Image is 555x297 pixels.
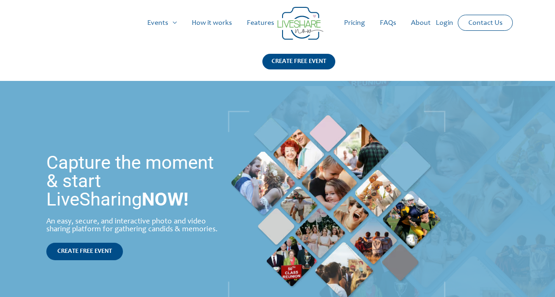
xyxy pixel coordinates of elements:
[57,248,112,255] span: CREATE FREE EVENT
[46,243,123,260] a: CREATE FREE EVENT
[142,188,189,210] strong: NOW!
[184,8,239,38] a: How it works
[239,8,282,38] a: Features
[428,8,461,38] a: Login
[404,8,438,38] a: About
[262,54,335,81] a: CREATE FREE EVENT
[461,15,510,30] a: Contact Us
[277,7,323,40] img: Group 14 | Live Photo Slideshow for Events | Create Free Events Album for Any Occasion
[337,8,372,38] a: Pricing
[16,8,539,38] nav: Site Navigation
[140,8,184,38] a: Events
[46,154,219,209] h1: Capture the moment & start LiveSharing
[372,8,404,38] a: FAQs
[46,218,219,234] div: An easy, secure, and interactive photo and video sharing platform for gathering candids & memories.
[262,54,335,69] div: CREATE FREE EVENT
